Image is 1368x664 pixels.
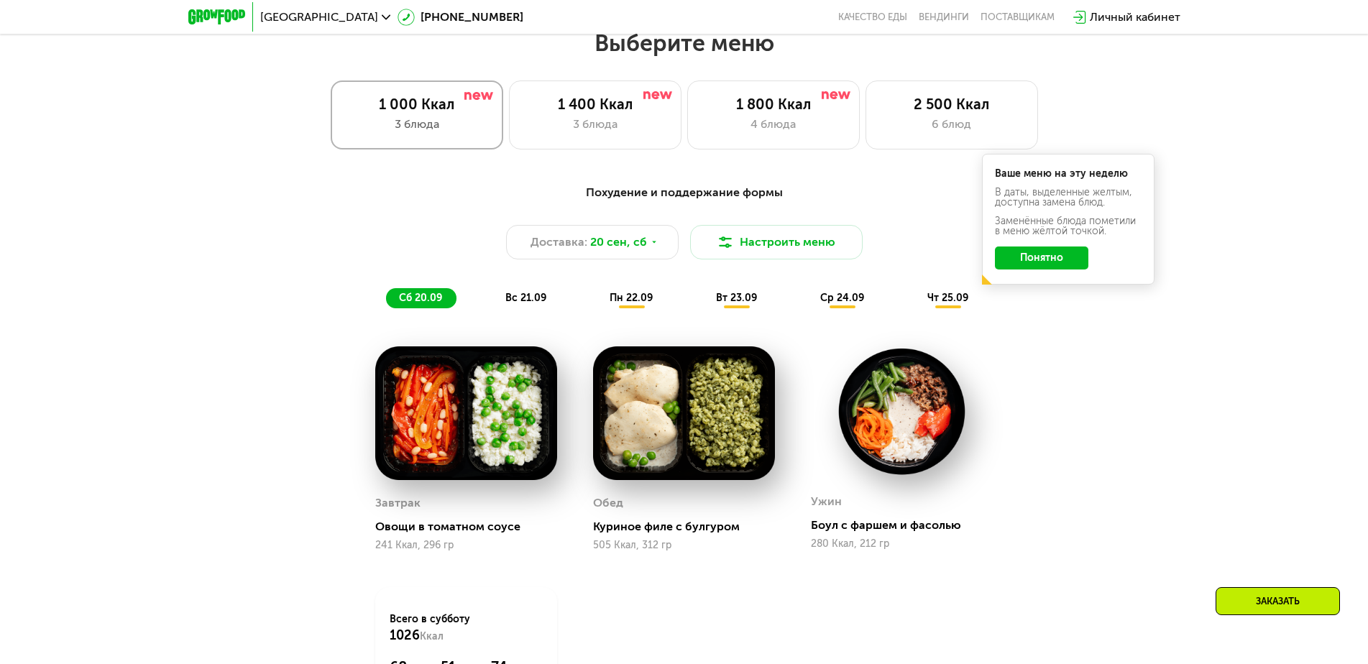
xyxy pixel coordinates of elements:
span: Ккал [420,630,444,642]
div: Ваше меню на эту неделю [995,169,1142,179]
span: чт 25.09 [927,292,968,304]
div: В даты, выделенные желтым, доступна замена блюд. [995,188,1142,208]
div: 1 400 Ккал [524,96,666,113]
div: Заказать [1216,587,1340,615]
h2: Выберите меню [46,29,1322,57]
span: 1026 [390,627,420,643]
div: 505 Ккал, 312 гр [593,540,775,551]
div: 6 блюд [881,116,1023,133]
a: Качество еды [838,11,907,23]
div: 3 блюда [524,116,666,133]
div: 3 блюда [346,116,488,133]
a: [PHONE_NUMBER] [398,9,523,26]
div: Похудение и поддержание формы [259,184,1110,202]
div: 1 000 Ккал [346,96,488,113]
span: сб 20.09 [399,292,442,304]
div: Овощи в томатном соусе [375,520,569,534]
div: Обед [593,492,623,514]
div: Куриное филе с булгуром [593,520,786,534]
div: Всего в субботу [390,612,543,644]
div: 2 500 Ккал [881,96,1023,113]
span: Доставка: [531,234,587,251]
button: Настроить меню [690,225,863,259]
div: 241 Ккал, 296 гр [375,540,557,551]
div: 1 800 Ккал [702,96,845,113]
span: вс 21.09 [505,292,546,304]
button: Понятно [995,246,1088,269]
span: [GEOGRAPHIC_DATA] [260,11,378,23]
a: Вендинги [919,11,969,23]
span: ср 24.09 [820,292,864,304]
div: 280 Ккал, 212 гр [811,538,993,550]
div: Заменённые блюда пометили в меню жёлтой точкой. [995,216,1142,236]
div: Завтрак [375,492,421,514]
span: вт 23.09 [716,292,757,304]
span: пн 22.09 [610,292,653,304]
div: 4 блюда [702,116,845,133]
div: Личный кабинет [1090,9,1180,26]
span: 20 сен, сб [590,234,647,251]
div: поставщикам [981,11,1055,23]
div: Боул с фаршем и фасолью [811,518,1004,532]
div: Ужин [811,491,842,512]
